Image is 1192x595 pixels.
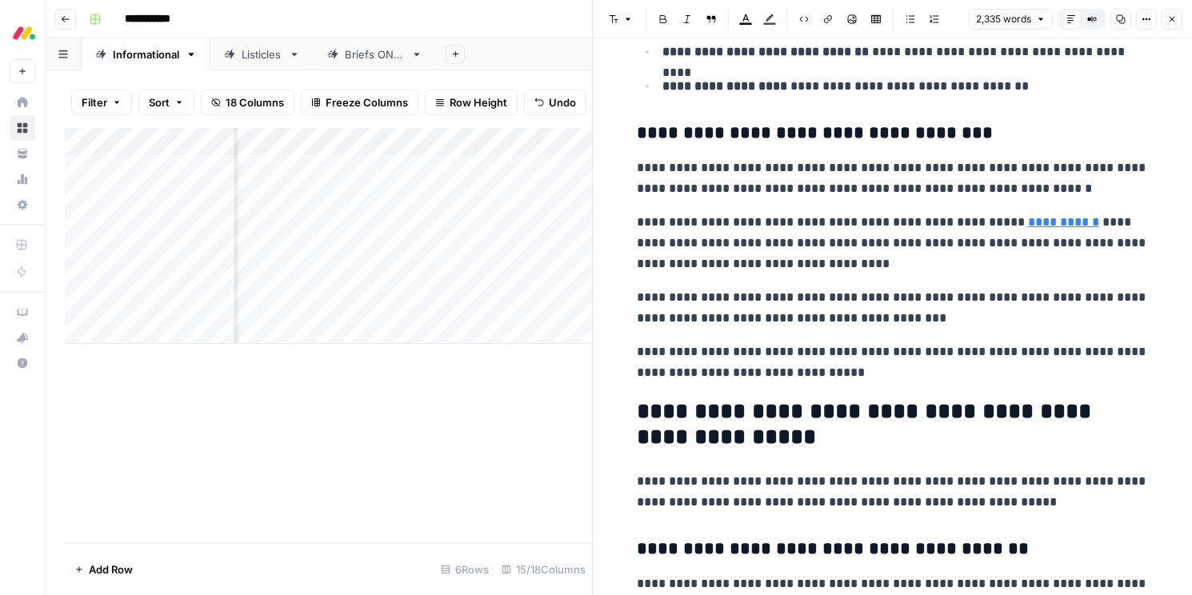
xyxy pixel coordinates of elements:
button: 2,335 words [969,9,1053,30]
button: 18 Columns [201,90,294,115]
div: What's new? [10,325,34,349]
a: Briefs ONLY [314,38,436,70]
span: Undo [549,94,576,110]
div: 15/18 Columns [495,557,592,582]
img: Monday.com Logo [10,18,38,47]
a: Settings [10,192,35,218]
a: Your Data [10,141,35,166]
button: Sort [138,90,194,115]
span: Sort [149,94,170,110]
div: Briefs ONLY [345,46,405,62]
span: 2,335 words [976,12,1031,26]
button: Help + Support [10,350,35,376]
button: Add Row [65,557,142,582]
button: What's new? [10,325,35,350]
button: Freeze Columns [301,90,418,115]
span: 18 Columns [226,94,284,110]
span: Row Height [450,94,507,110]
span: Filter [82,94,107,110]
div: Informational [113,46,179,62]
a: Home [10,90,35,115]
a: Listicles [210,38,314,70]
span: Add Row [89,561,133,577]
button: Undo [524,90,586,115]
div: 6 Rows [434,557,495,582]
button: Workspace: Monday.com [10,13,35,53]
div: Listicles [242,46,282,62]
span: Freeze Columns [326,94,408,110]
button: Filter [71,90,132,115]
a: AirOps Academy [10,299,35,325]
a: Informational [82,38,210,70]
a: Usage [10,166,35,192]
a: Browse [10,115,35,141]
button: Row Height [425,90,518,115]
